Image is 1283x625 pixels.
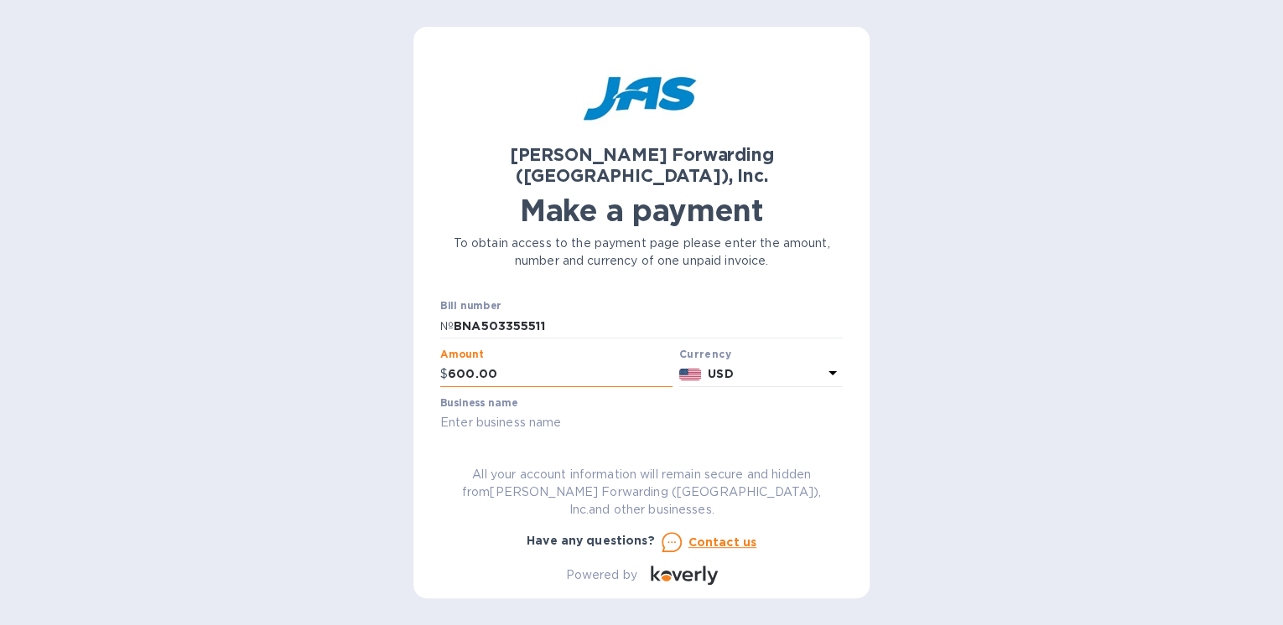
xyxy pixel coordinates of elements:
[448,362,673,387] input: 0.00
[679,348,731,360] b: Currency
[440,411,843,436] input: Enter business name
[440,235,843,270] p: To obtain access to the payment page please enter the amount, number and currency of one unpaid i...
[510,144,774,186] b: [PERSON_NAME] Forwarding ([GEOGRAPHIC_DATA]), Inc.
[527,534,655,547] b: Have any questions?
[708,367,733,380] b: USD
[440,398,517,408] label: Business name
[565,566,636,584] p: Powered by
[679,369,702,380] img: USD
[440,193,843,228] h1: Make a payment
[440,466,843,519] p: All your account information will remain secure and hidden from [PERSON_NAME] Forwarding ([GEOGRA...
[440,318,454,335] p: №
[688,535,757,549] u: Contact us
[440,349,483,359] label: Amount
[440,302,501,312] label: Bill number
[454,313,843,338] input: Enter bill number
[440,365,448,383] p: $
